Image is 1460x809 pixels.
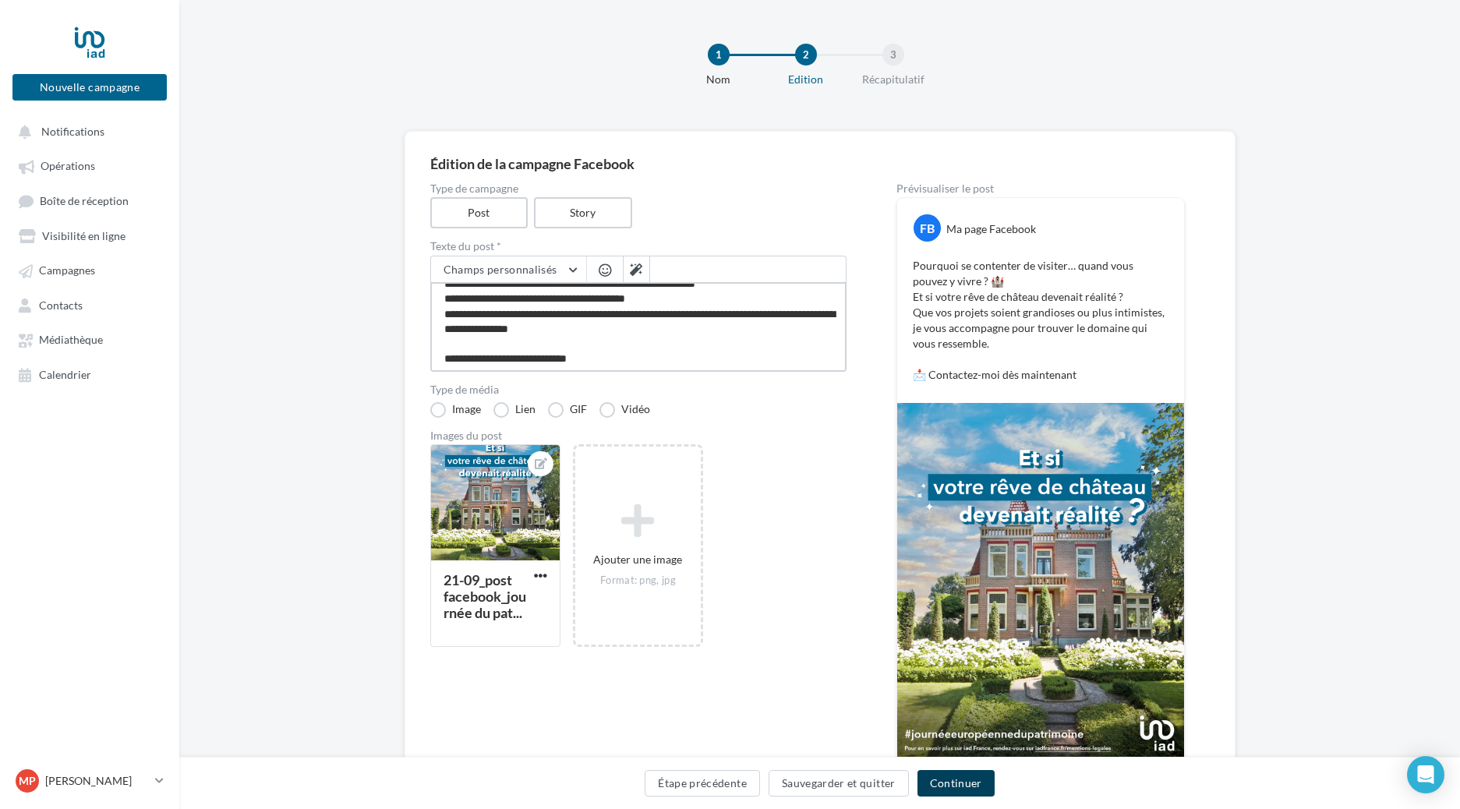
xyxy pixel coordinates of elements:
label: Lien [493,402,536,418]
label: Post [430,197,528,228]
div: Open Intercom Messenger [1407,756,1444,793]
span: Opérations [41,160,95,173]
label: Image [430,402,481,418]
span: Boîte de réception [40,194,129,207]
span: Visibilité en ligne [42,229,125,242]
span: Contacts [39,299,83,312]
a: Contacts [9,291,170,319]
a: Boîte de réception [9,186,170,215]
span: Campagnes [39,264,95,277]
div: Récapitulatif [843,72,943,87]
span: Champs personnalisés [444,263,557,276]
button: Étape précédente [645,770,760,797]
label: GIF [548,402,587,418]
span: Calendrier [39,368,91,381]
a: Calendrier [9,360,170,388]
p: Pourquoi se contenter de visiter… quand vous pouvez y vivre ? 🏰 Et si votre rêve de château deven... [913,258,1168,383]
button: Champs personnalisés [431,256,586,283]
a: Campagnes [9,256,170,284]
button: Continuer [917,770,995,797]
span: MP [19,773,36,789]
label: Vidéo [599,402,650,418]
div: Prévisualiser le post [896,183,1185,194]
div: Images du post [430,430,847,441]
button: Sauvegarder et quitter [769,770,909,797]
button: Nouvelle campagne [12,74,167,101]
div: Ma page Facebook [946,221,1036,237]
label: Story [534,197,632,228]
label: Texte du post * [430,241,847,252]
label: Type de média [430,384,847,395]
p: [PERSON_NAME] [45,773,149,789]
a: MP [PERSON_NAME] [12,766,167,796]
a: Médiathèque [9,325,170,353]
button: Notifications [9,117,164,145]
div: 1 [708,44,730,65]
span: Notifications [41,125,104,138]
div: 21-09_post facebook_journée du pat... [444,571,526,621]
span: Médiathèque [39,334,103,347]
div: Nom [669,72,769,87]
div: FB [914,214,941,242]
div: Édition de la campagne Facebook [430,157,1210,171]
a: Opérations [9,151,170,179]
label: Type de campagne [430,183,847,194]
div: 2 [795,44,817,65]
a: Visibilité en ligne [9,221,170,249]
div: Edition [756,72,856,87]
div: 3 [882,44,904,65]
